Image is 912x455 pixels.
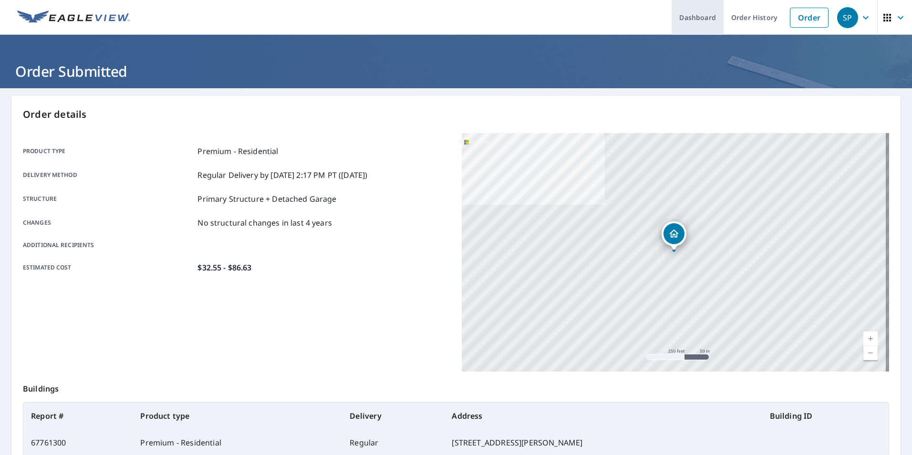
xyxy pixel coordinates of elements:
p: Order details [23,107,889,122]
p: No structural changes in last 4 years [197,217,332,228]
p: Primary Structure + Detached Garage [197,193,336,205]
p: $32.55 - $86.63 [197,262,251,273]
img: EV Logo [17,10,130,25]
p: Regular Delivery by [DATE] 2:17 PM PT ([DATE]) [197,169,367,181]
p: Changes [23,217,194,228]
a: Current Level 17, Zoom In [863,331,878,346]
p: Product type [23,145,194,157]
th: Product type [133,403,342,429]
th: Report # [23,403,133,429]
p: Premium - Residential [197,145,278,157]
h1: Order Submitted [11,62,901,81]
a: Current Level 17, Zoom Out [863,346,878,360]
div: Dropped pin, building 1, Residential property, 201 Autumn Wood Dr Murfreesboro, TN 37129 [662,221,686,251]
p: Delivery method [23,169,194,181]
a: Order [790,8,829,28]
th: Address [444,403,762,429]
p: Buildings [23,372,889,402]
div: SP [837,7,858,28]
p: Structure [23,193,194,205]
p: Additional recipients [23,241,194,249]
th: Delivery [342,403,444,429]
p: Estimated cost [23,262,194,273]
th: Building ID [762,403,889,429]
